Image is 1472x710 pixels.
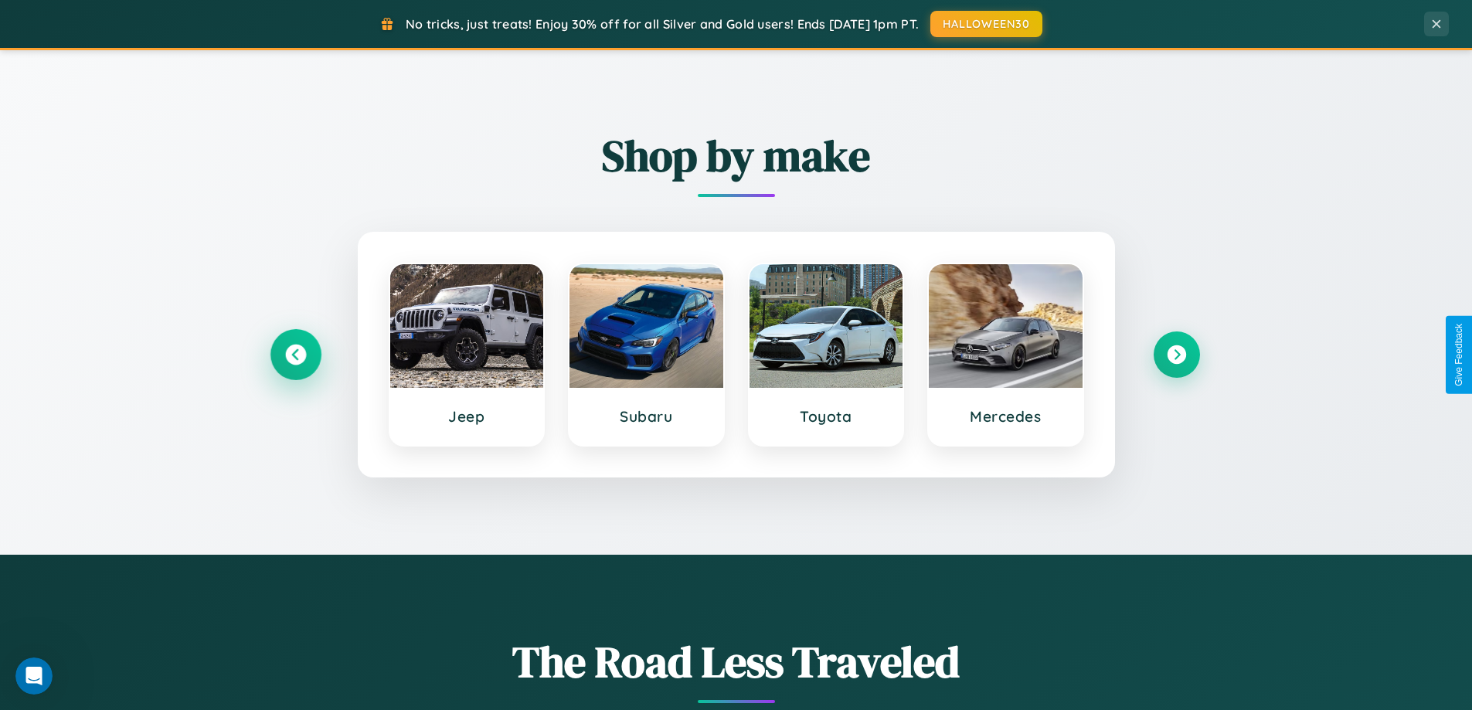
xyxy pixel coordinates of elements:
iframe: Intercom live chat [15,657,53,695]
h3: Jeep [406,407,529,426]
div: Give Feedback [1453,324,1464,386]
h3: Mercedes [944,407,1067,426]
h3: Subaru [585,407,708,426]
h1: The Road Less Traveled [273,632,1200,691]
span: No tricks, just treats! Enjoy 30% off for all Silver and Gold users! Ends [DATE] 1pm PT. [406,16,919,32]
h3: Toyota [765,407,888,426]
button: HALLOWEEN30 [930,11,1042,37]
h2: Shop by make [273,126,1200,185]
